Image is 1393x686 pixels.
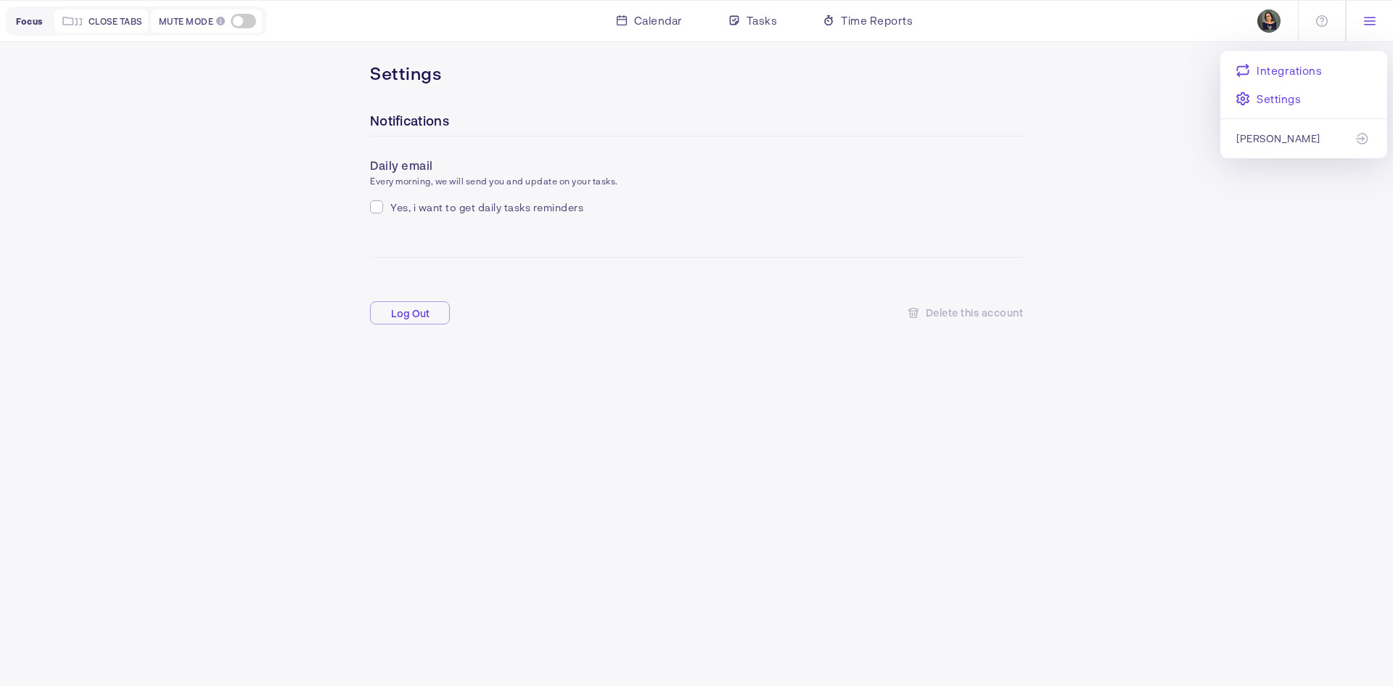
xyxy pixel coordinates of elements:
span: Focus [16,16,43,26]
span: Mute Mode [159,15,214,27]
span: Yes, i want to get daily tasks reminders [390,201,583,213]
div: Every morning, we will send you and update on your tasks. [370,176,1023,186]
span: Tasks [747,12,778,29]
img: ACg8ocIErJa3tM8WjaIaTCyZyFUqiZzxWMmBZ44M8wu4I1QX3KHyK46S=s96-c [1257,9,1281,33]
a: Integrations [1236,62,1371,79]
span: Time Reports [841,12,913,29]
span: Log Out [391,307,430,319]
span: Calendar [634,12,683,29]
span: Delete this account [926,306,1024,319]
span: Close tabs [89,15,142,27]
a: Time Reports [800,1,936,41]
div: Daily email [370,158,1023,172]
span: Settings [370,62,441,83]
div: Notifications [370,113,449,128]
button: Log Out [370,301,450,324]
span: [PERSON_NAME] [1236,130,1320,147]
a: Tasks [706,1,801,41]
a: Calendar [593,1,706,41]
a: Settings [1236,90,1371,107]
